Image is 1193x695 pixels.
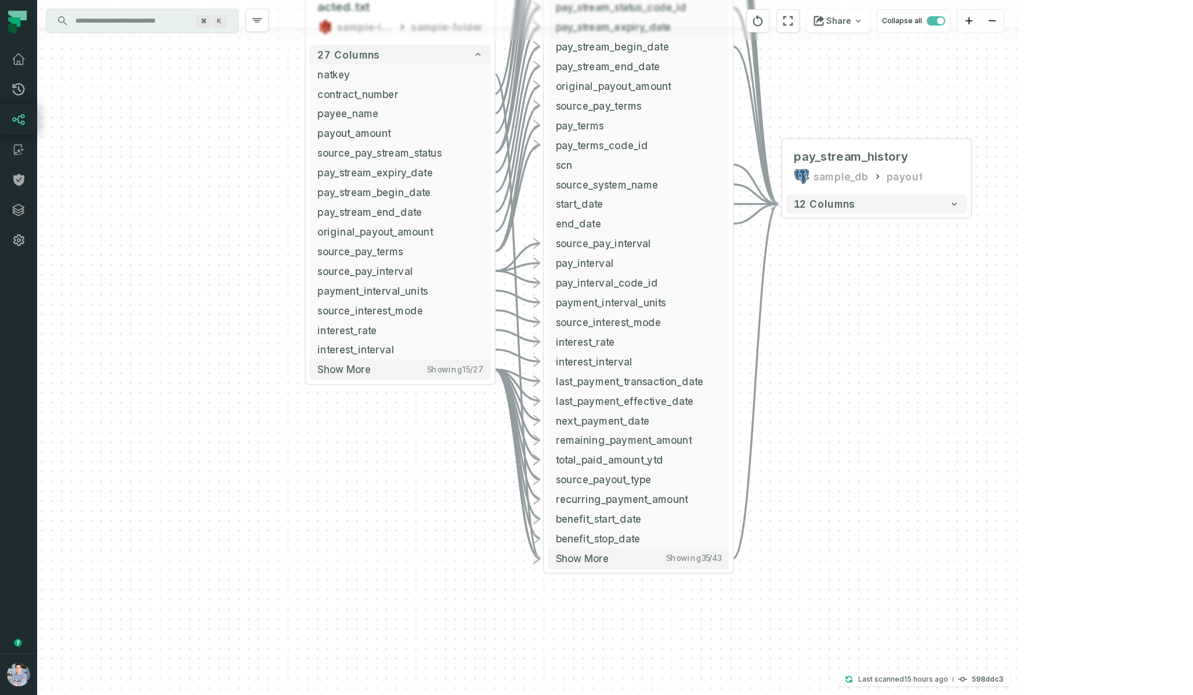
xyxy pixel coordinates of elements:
span: interest_rate [556,334,721,349]
g: Edge from f193aa6ae80173d0036292efc1ea2f51 to 9943c7153b7f9cabdc9d225423adf7f8 [495,74,540,559]
button: source_system_name [548,175,729,194]
button: last_payment_transaction_date [548,371,729,391]
div: sample_db [814,169,869,184]
button: pay_interval_code_id [548,273,729,292]
button: next_payment_date [548,411,729,430]
span: interest_interval [556,354,721,368]
button: payment_interval_units [548,292,729,312]
span: natkey [317,67,483,81]
button: interest_rate [548,332,729,352]
span: payment_interval_units [317,283,483,298]
button: original_payout_amount [548,76,729,96]
g: Edge from f193aa6ae80173d0036292efc1ea2f51 to 9943c7153b7f9cabdc9d225423adf7f8 [495,370,540,559]
button: source_pay_terms [548,96,729,115]
button: source_interest_mode [548,312,729,332]
button: benefit_stop_date [548,529,729,548]
g: Edge from 9943c7153b7f9cabdc9d225423adf7f8 to 4987ccae7fcbe7fc6c1aeed2274360cf [733,204,778,224]
span: interest_rate [317,323,483,337]
span: recurring_payment_amount [556,492,721,506]
span: interest_interval [317,342,483,357]
button: start_date [548,194,729,214]
span: source_pay_terms [556,98,721,113]
g: Edge from f193aa6ae80173d0036292efc1ea2f51 to 9943c7153b7f9cabdc9d225423adf7f8 [495,27,540,172]
span: payment_interval_units [556,295,721,310]
button: payout_amount [310,124,491,143]
g: Edge from 9943c7153b7f9cabdc9d225423adf7f8 to 4987ccae7fcbe7fc6c1aeed2274360cf [733,165,778,204]
button: source_pay_interval [310,261,491,281]
button: zoom out [981,10,1004,32]
span: Showing 15 / 27 [427,364,483,374]
img: avatar of Alon Nafta [7,663,30,686]
button: scn [548,155,729,175]
button: interest_interval [310,340,491,360]
span: pay_terms_code_id [556,137,721,152]
span: original_payout_amount [317,224,483,238]
span: pay_stream_end_date [556,59,721,74]
span: pay_interval_code_id [556,276,721,290]
button: natkey [310,64,491,84]
relative-time: Oct 1, 2025, 4:11 AM GMT+3 [904,675,948,683]
span: Showing 35 / 43 [666,553,721,563]
button: payee_name [310,104,491,124]
span: source_payout_type [556,472,721,487]
span: source_pay_stream_status [317,146,483,160]
button: pay_stream_end_date [310,202,491,222]
span: benefit_stop_date [556,531,721,546]
button: Share [807,9,870,32]
span: benefit_start_date [556,512,721,526]
span: Show more [556,552,609,564]
button: pay_stream_begin_date [548,37,729,56]
span: payee_name [317,106,483,121]
span: pay_stream_begin_date [317,185,483,200]
button: pay_interval [548,253,729,273]
button: remaining_payment_amount [548,430,729,450]
button: source_pay_stream_status [310,143,491,163]
span: payout_amount [317,126,483,140]
span: remaining_payment_amount [556,433,721,447]
button: Last scanned[DATE] 4:11:29 AM598ddc3 [837,672,1010,686]
span: pay_terms [556,118,721,132]
div: Tooltip anchor [13,638,23,648]
span: total_paid_amount_ytd [556,453,721,467]
span: next_payment_date [556,413,721,428]
span: 12 columns [794,198,855,209]
span: Press ⌘ + K to focus the search bar [196,15,211,28]
p: Last scanned [858,674,948,685]
button: pay_stream_expiry_date [310,162,491,182]
button: recurring_payment_amount [548,489,729,509]
span: original_payout_amount [556,78,721,93]
button: pay_terms_code_id [548,135,729,155]
button: Show moreShowing15/27 [310,360,491,380]
span: source_interest_mode [317,303,483,317]
button: total_paid_amount_ytd [548,450,729,470]
button: last_payment_effective_date [548,391,729,411]
span: 27 columns [317,49,379,60]
span: scn [556,157,721,172]
span: pay_stream_end_date [317,204,483,219]
span: source_system_name [556,177,721,191]
span: source_pay_terms [317,244,483,258]
h4: 598ddc3 [972,676,1003,683]
div: payout [887,169,922,184]
span: contract_number [317,86,483,101]
span: last_payment_transaction_date [556,374,721,388]
button: original_payout_amount [310,222,491,241]
span: pay_stream_begin_date [556,39,721,54]
span: last_payment_effective_date [556,393,721,408]
button: pay_terms [548,115,729,135]
span: pay_stream_expiry_date [317,165,483,180]
button: pay_stream_begin_date [310,182,491,202]
button: Show moreShowing35/43 [548,548,729,569]
span: pay_interval [556,256,721,270]
button: payment_interval_units [310,281,491,301]
button: source_pay_terms [310,241,491,261]
button: Collapse all [877,9,950,32]
button: contract_number [310,84,491,104]
span: Press ⌘ + K to focus the search bar [212,15,226,28]
button: source_interest_mode [310,301,491,320]
g: Edge from 9943c7153b7f9cabdc9d225423adf7f8 to 4987ccae7fcbe7fc6c1aeed2274360cf [733,46,778,204]
span: source_pay_interval [317,263,483,278]
div: pay_stream_history [794,149,908,165]
button: source_pay_interval [548,234,729,254]
button: zoom in [957,10,981,32]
